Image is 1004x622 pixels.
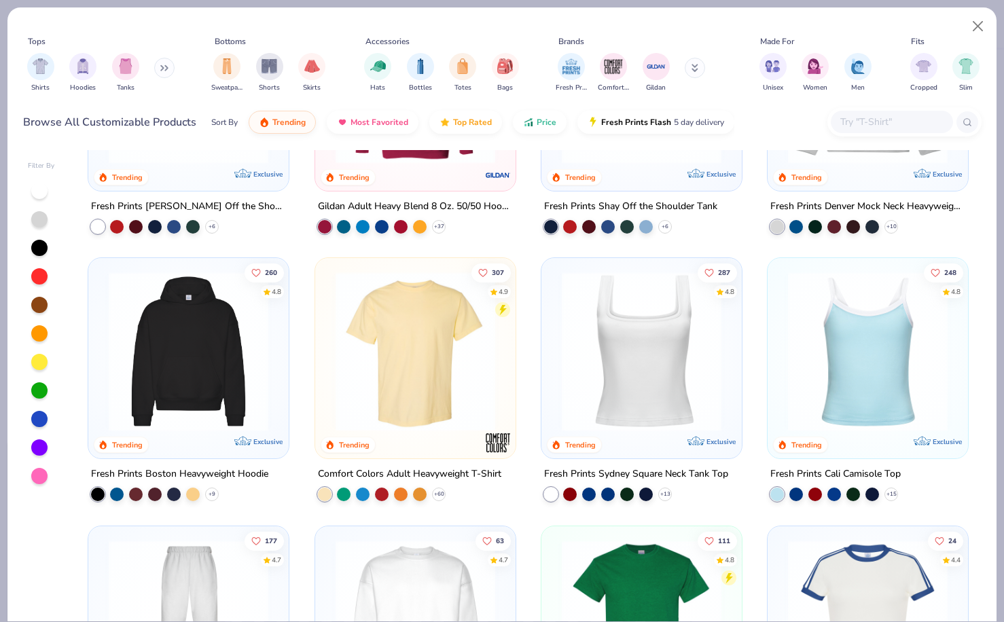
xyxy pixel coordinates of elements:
div: filter for Shirts [27,53,54,93]
img: trending.gif [259,117,270,128]
div: Bottoms [215,35,246,48]
span: Hoodies [70,83,96,93]
div: filter for Tanks [112,53,139,93]
span: Skirts [303,83,321,93]
div: filter for Fresh Prints [556,53,587,93]
div: Fits [911,35,925,48]
div: filter for Comfort Colors [598,53,629,93]
button: filter button [298,53,325,93]
img: TopRated.gif [440,117,450,128]
button: filter button [598,53,629,93]
button: filter button [211,53,243,93]
button: filter button [364,53,391,93]
input: Try "T-Shirt" [839,114,944,130]
button: filter button [69,53,96,93]
div: filter for Hoodies [69,53,96,93]
img: Bottles Image [413,58,428,74]
button: filter button [112,53,139,93]
span: Unisex [763,83,783,93]
button: filter button [407,53,434,93]
div: filter for Women [802,53,829,93]
img: Cropped Image [916,58,931,74]
span: Most Favorited [351,117,408,128]
button: Trending [249,111,316,134]
span: Totes [454,83,471,93]
button: filter button [449,53,476,93]
div: filter for Shorts [256,53,283,93]
span: Fresh Prints [556,83,587,93]
div: Brands [558,35,584,48]
span: Gildan [646,83,666,93]
div: filter for Unisex [759,53,787,93]
span: Top Rated [453,117,492,128]
span: Women [803,83,827,93]
div: filter for Cropped [910,53,937,93]
img: Tanks Image [118,58,133,74]
img: most_fav.gif [337,117,348,128]
button: filter button [256,53,283,93]
span: Fresh Prints Flash [601,117,671,128]
span: Trending [272,117,306,128]
span: Comfort Colors [598,83,629,93]
div: filter for Bags [492,53,519,93]
img: Men Image [850,58,865,74]
button: filter button [27,53,54,93]
button: filter button [910,53,937,93]
div: filter for Skirts [298,53,325,93]
span: Bottles [409,83,432,93]
img: Unisex Image [765,58,781,74]
button: filter button [556,53,587,93]
div: Made For [760,35,794,48]
img: Shirts Image [33,58,48,74]
img: Gildan Image [646,56,666,77]
span: Hats [370,83,385,93]
div: filter for Bottles [407,53,434,93]
span: 5 day delivery [674,115,724,130]
img: Skirts Image [304,58,320,74]
div: Accessories [365,35,410,48]
img: Women Image [808,58,823,74]
div: Browse All Customizable Products [23,114,196,130]
img: Bags Image [497,58,512,74]
img: Shorts Image [262,58,277,74]
span: Shirts [31,83,50,93]
img: Fresh Prints Image [561,56,581,77]
div: filter for Men [844,53,872,93]
div: Sort By [211,116,238,128]
img: Comfort Colors Image [603,56,624,77]
span: Sweatpants [211,83,243,93]
button: Most Favorited [327,111,418,134]
span: Men [851,83,865,93]
span: Cropped [910,83,937,93]
span: Tanks [117,83,135,93]
span: Shorts [259,83,280,93]
span: Slim [959,83,973,93]
button: Fresh Prints Flash5 day delivery [577,111,734,134]
img: Slim Image [958,58,973,74]
div: Filter By [28,161,55,171]
img: flash.gif [588,117,598,128]
button: filter button [844,53,872,93]
div: filter for Hats [364,53,391,93]
button: Price [513,111,567,134]
img: Hats Image [370,58,386,74]
span: Price [537,117,556,128]
div: filter for Totes [449,53,476,93]
button: filter button [643,53,670,93]
span: Bags [497,83,513,93]
button: Top Rated [429,111,502,134]
div: filter for Sweatpants [211,53,243,93]
button: filter button [492,53,519,93]
img: Hoodies Image [75,58,90,74]
button: filter button [802,53,829,93]
button: filter button [952,53,980,93]
div: filter for Gildan [643,53,670,93]
button: filter button [759,53,787,93]
button: Close [965,14,991,39]
div: Tops [28,35,46,48]
img: Sweatpants Image [219,58,234,74]
img: Totes Image [455,58,470,74]
div: filter for Slim [952,53,980,93]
